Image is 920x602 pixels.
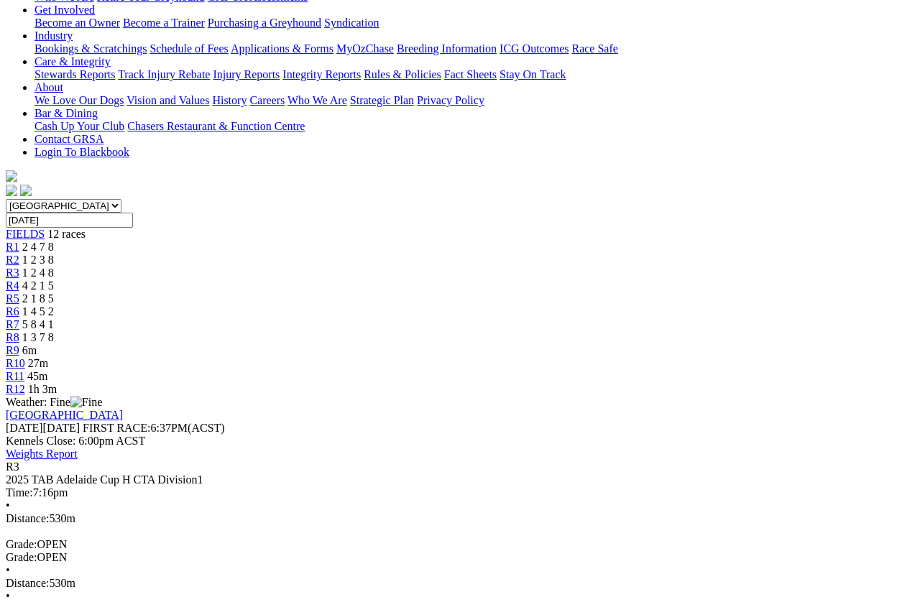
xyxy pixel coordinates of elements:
[500,42,569,55] a: ICG Outcomes
[212,94,247,106] a: History
[500,68,566,80] a: Stay On Track
[6,344,19,356] a: R9
[118,68,210,80] a: Track Injury Rebate
[83,422,150,434] span: FIRST RACE:
[231,42,333,55] a: Applications & Forms
[6,213,133,228] input: Select date
[6,460,19,473] span: R3
[126,94,209,106] a: Vision and Values
[6,370,24,382] a: R11
[6,512,914,525] div: 530m
[34,133,103,145] a: Contact GRSA
[6,228,45,240] a: FIELDS
[34,120,124,132] a: Cash Up Your Club
[6,241,19,253] a: R1
[34,42,914,55] div: Industry
[34,107,98,119] a: Bar & Dining
[6,422,80,434] span: [DATE]
[34,17,120,29] a: Become an Owner
[34,94,124,106] a: We Love Our Dogs
[20,185,32,196] img: twitter.svg
[22,305,54,318] span: 1 4 5 2
[364,68,441,80] a: Rules & Policies
[6,267,19,279] a: R3
[336,42,394,55] a: MyOzChase
[6,473,914,486] div: 2025 TAB Adelaide Cup H CTA Division1
[6,486,914,499] div: 7:16pm
[350,94,414,106] a: Strategic Plan
[34,81,63,93] a: About
[6,551,37,563] span: Grade:
[149,42,228,55] a: Schedule of Fees
[6,185,17,196] img: facebook.svg
[47,228,86,240] span: 12 races
[6,383,25,395] a: R12
[22,267,54,279] span: 1 2 4 8
[6,512,49,524] span: Distance:
[123,17,205,29] a: Become a Trainer
[22,344,37,356] span: 6m
[397,42,497,55] a: Breeding Information
[282,68,361,80] a: Integrity Reports
[6,448,78,460] a: Weights Report
[6,357,25,369] span: R10
[34,17,914,29] div: Get Involved
[127,120,305,132] a: Chasers Restaurant & Function Centre
[28,357,48,369] span: 27m
[22,318,54,330] span: 5 8 4 1
[6,435,914,448] div: Kennels Close: 6:00pm ACST
[34,29,73,42] a: Industry
[6,577,914,590] div: 530m
[22,292,54,305] span: 2 1 8 5
[70,396,102,409] img: Fine
[6,422,43,434] span: [DATE]
[6,254,19,266] span: R2
[83,422,225,434] span: 6:37PM(ACST)
[6,318,19,330] a: R7
[6,486,33,499] span: Time:
[6,305,19,318] a: R6
[444,68,497,80] a: Fact Sheets
[571,42,617,55] a: Race Safe
[6,170,17,182] img: logo-grsa-white.png
[6,551,914,564] div: OPEN
[34,94,914,107] div: About
[249,94,285,106] a: Careers
[22,331,54,343] span: 1 3 7 8
[22,254,54,266] span: 1 2 3 8
[324,17,379,29] a: Syndication
[22,279,54,292] span: 4 2 1 5
[34,4,95,16] a: Get Involved
[6,590,10,602] span: •
[417,94,484,106] a: Privacy Policy
[6,577,49,589] span: Distance:
[28,383,57,395] span: 1h 3m
[34,42,147,55] a: Bookings & Scratchings
[6,396,102,408] span: Weather: Fine
[6,564,10,576] span: •
[6,292,19,305] a: R5
[34,68,914,81] div: Care & Integrity
[6,538,37,550] span: Grade:
[6,279,19,292] a: R4
[213,68,280,80] a: Injury Reports
[34,68,115,80] a: Stewards Reports
[6,331,19,343] a: R8
[208,17,321,29] a: Purchasing a Greyhound
[34,55,111,68] a: Care & Integrity
[22,241,54,253] span: 2 4 7 8
[34,120,914,133] div: Bar & Dining
[34,146,129,158] a: Login To Blackbook
[6,499,10,511] span: •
